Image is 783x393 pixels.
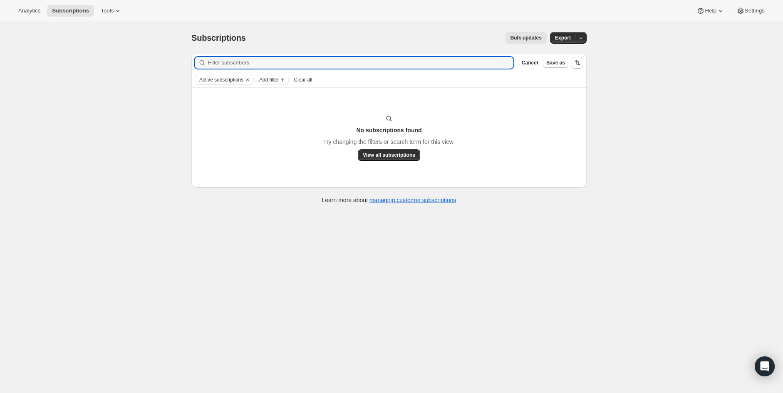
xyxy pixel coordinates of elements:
[550,32,576,44] button: Export
[369,197,456,203] a: managing customer subscriptions
[191,33,246,42] span: Subscriptions
[546,59,565,66] span: Save as
[101,7,114,14] span: Tools
[195,75,243,84] button: Active subscriptions
[259,77,279,83] span: Add filter
[322,196,456,204] p: Learn more about
[208,57,513,69] input: Filter subscribers
[323,138,455,146] p: Try changing the filters or search term for this view.
[243,75,252,84] button: Clear
[691,5,729,17] button: Help
[755,356,775,376] div: Open Intercom Messenger
[522,59,538,66] span: Cancel
[705,7,716,14] span: Help
[745,7,765,14] span: Settings
[199,77,243,83] span: Active subscriptions
[543,58,568,68] button: Save as
[294,77,312,83] span: Clear all
[290,75,315,85] button: Clear all
[358,149,420,161] button: View all subscriptions
[555,35,571,41] span: Export
[510,35,542,41] span: Bulk updates
[255,75,289,85] button: Add filter
[363,152,415,158] span: View all subscriptions
[518,58,541,68] button: Cancel
[356,126,421,134] h3: No subscriptions found
[572,57,583,69] button: Sort the results
[96,5,127,17] button: Tools
[47,5,94,17] button: Subscriptions
[52,7,89,14] span: Subscriptions
[18,7,40,14] span: Analytics
[13,5,45,17] button: Analytics
[505,32,547,44] button: Bulk updates
[731,5,770,17] button: Settings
